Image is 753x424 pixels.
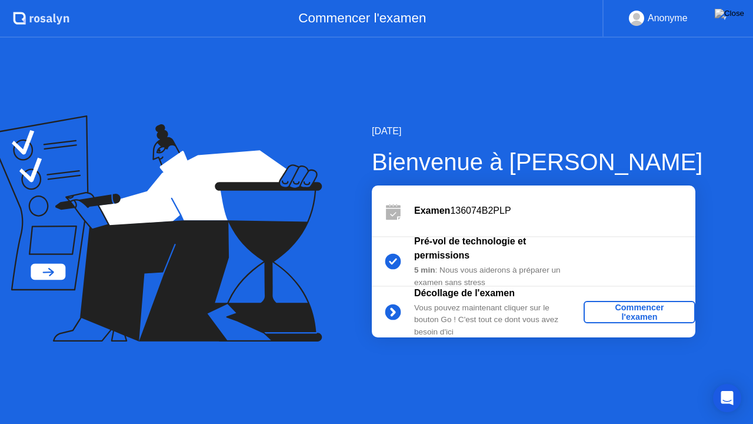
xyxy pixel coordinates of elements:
[414,266,435,274] b: 5 min
[372,124,702,138] div: [DATE]
[414,204,695,218] div: 136074B2PLP
[715,9,744,18] img: Close
[414,264,584,289] div: : Nous vous aiderons à préparer un examen sans stress
[414,236,526,260] b: Pré-vol de technologie et permissions
[584,301,695,323] button: Commencer l'examen
[414,302,584,338] div: Vous pouvez maintenant cliquer sur le bouton Go ! C'est tout ce dont vous avez besoin d'ici
[372,144,702,180] div: Bienvenue à [PERSON_NAME]
[588,303,691,322] div: Commencer l'examen
[713,384,741,412] div: Open Intercom Messenger
[648,11,688,26] div: Anonyme
[414,206,450,216] b: Examen
[414,288,515,298] b: Décollage de l'examen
